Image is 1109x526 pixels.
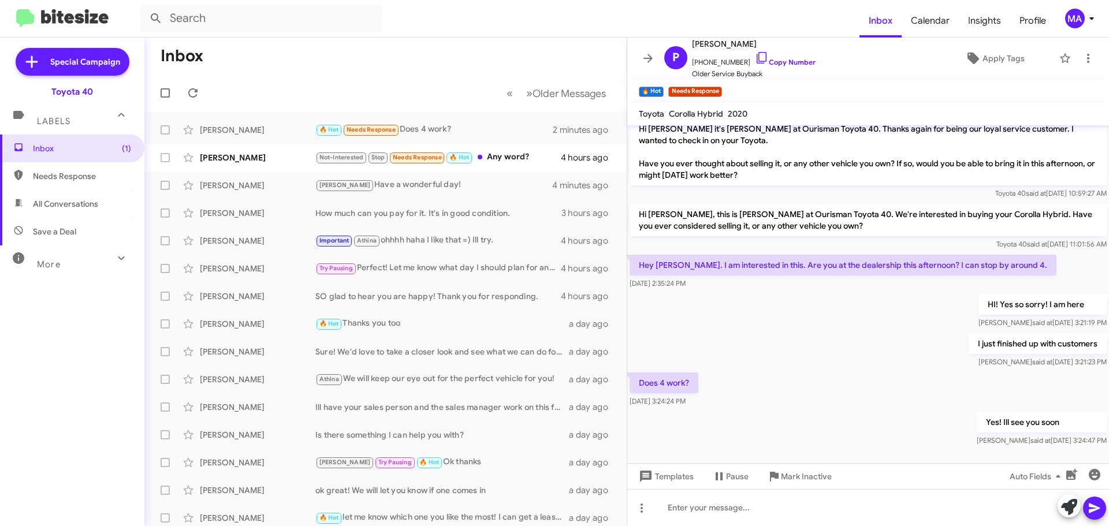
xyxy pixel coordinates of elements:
[319,237,349,244] span: Important
[319,514,339,521] span: 🔥 Hot
[703,466,758,487] button: Pause
[977,412,1107,432] p: Yes! Ill see you soon
[755,58,816,66] a: Copy Number
[569,401,617,413] div: a day ago
[959,4,1010,38] a: Insights
[526,86,533,100] span: »
[315,178,552,192] div: Have a wonderful day!
[996,240,1107,248] span: Toyota 40 [DATE] 11:01:56 AM
[315,123,553,136] div: Does 4 work?
[995,189,1107,197] span: Toyota 40 [DATE] 10:59:27 AM
[630,279,686,288] span: [DATE] 2:35:24 PM
[569,457,617,468] div: a day ago
[37,259,61,270] span: More
[561,152,617,163] div: 4 hours ago
[1026,189,1046,197] span: said at
[16,48,129,76] a: Special Campaign
[726,466,749,487] span: Pause
[315,456,569,469] div: Ok thanks
[319,154,364,161] span: Not-Interested
[637,466,694,487] span: Templates
[569,429,617,441] div: a day ago
[33,198,98,210] span: All Conversations
[978,294,1107,315] p: HI! Yes so sorry! I am here
[519,81,613,105] button: Next
[200,180,315,191] div: [PERSON_NAME]
[630,204,1107,236] p: Hi [PERSON_NAME], this is [PERSON_NAME] at Ourisman Toyota 40. We're interested in buying your Co...
[1032,318,1052,327] span: said at
[627,466,703,487] button: Templates
[51,86,93,98] div: Toyota 40
[315,207,561,219] div: How much can you pay for it. It's in good condition.
[319,126,339,133] span: 🔥 Hot
[200,512,315,524] div: [PERSON_NAME]
[902,4,959,38] a: Calendar
[315,346,569,357] div: Sure! We'd love to take a closer look and see what we can do for you. If you have some time to sw...
[630,255,1056,275] p: Hey [PERSON_NAME]. I am interested in this. Are you at the dealership this afternoon? I can stop ...
[781,466,832,487] span: Mark Inactive
[1032,357,1052,366] span: said at
[37,116,70,126] span: Labels
[50,56,120,68] span: Special Campaign
[33,170,131,182] span: Needs Response
[983,48,1025,69] span: Apply Tags
[315,484,569,496] div: ok great! We will let you know if one comes in
[668,87,721,97] small: Needs Response
[669,109,723,119] span: Corolla Hybrid
[1055,9,1096,28] button: MA
[561,207,617,219] div: 3 hours ago
[1065,9,1085,28] div: MA
[315,290,561,302] div: SO glad to hear you are happy! Thank you for responding.
[319,320,339,327] span: 🔥 Hot
[200,124,315,136] div: [PERSON_NAME]
[371,154,385,161] span: Stop
[1030,436,1051,445] span: said at
[500,81,613,105] nav: Page navigation example
[33,226,76,237] span: Save a Deal
[200,263,315,274] div: [PERSON_NAME]
[500,81,520,105] button: Previous
[315,511,569,524] div: let me know which one you like the most! I can get a lease quote over to you
[200,401,315,413] div: [PERSON_NAME]
[561,290,617,302] div: 4 hours ago
[200,207,315,219] div: [PERSON_NAME]
[200,374,315,385] div: [PERSON_NAME]
[140,5,382,32] input: Search
[672,49,679,67] span: P
[692,68,816,80] span: Older Service Buyback
[553,124,617,136] div: 2 minutes ago
[200,290,315,302] div: [PERSON_NAME]
[393,154,442,161] span: Needs Response
[507,86,513,100] span: «
[758,466,841,487] button: Mark Inactive
[200,484,315,496] div: [PERSON_NAME]
[161,47,203,65] h1: Inbox
[347,126,396,133] span: Needs Response
[1010,4,1055,38] a: Profile
[561,235,617,247] div: 4 hours ago
[378,458,412,466] span: Try Pausing
[419,458,439,466] span: 🔥 Hot
[630,118,1107,185] p: Hi [PERSON_NAME] it's [PERSON_NAME] at Ourisman Toyota 40. Thanks again for being our loyal servi...
[859,4,902,38] a: Inbox
[552,180,617,191] div: 4 minutes ago
[315,234,561,247] div: ohhhh haha I like that =) Ill try.
[630,372,698,393] p: Does 4 work?
[319,264,353,272] span: Try Pausing
[569,346,617,357] div: a day ago
[200,318,315,330] div: [PERSON_NAME]
[569,374,617,385] div: a day ago
[969,333,1107,354] p: I just finished up with customers
[122,143,131,154] span: (1)
[357,237,377,244] span: Athina
[200,429,315,441] div: [PERSON_NAME]
[1010,466,1065,487] span: Auto Fields
[639,109,664,119] span: Toyota
[935,48,1054,69] button: Apply Tags
[200,346,315,357] div: [PERSON_NAME]
[533,87,606,100] span: Older Messages
[1027,240,1047,248] span: said at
